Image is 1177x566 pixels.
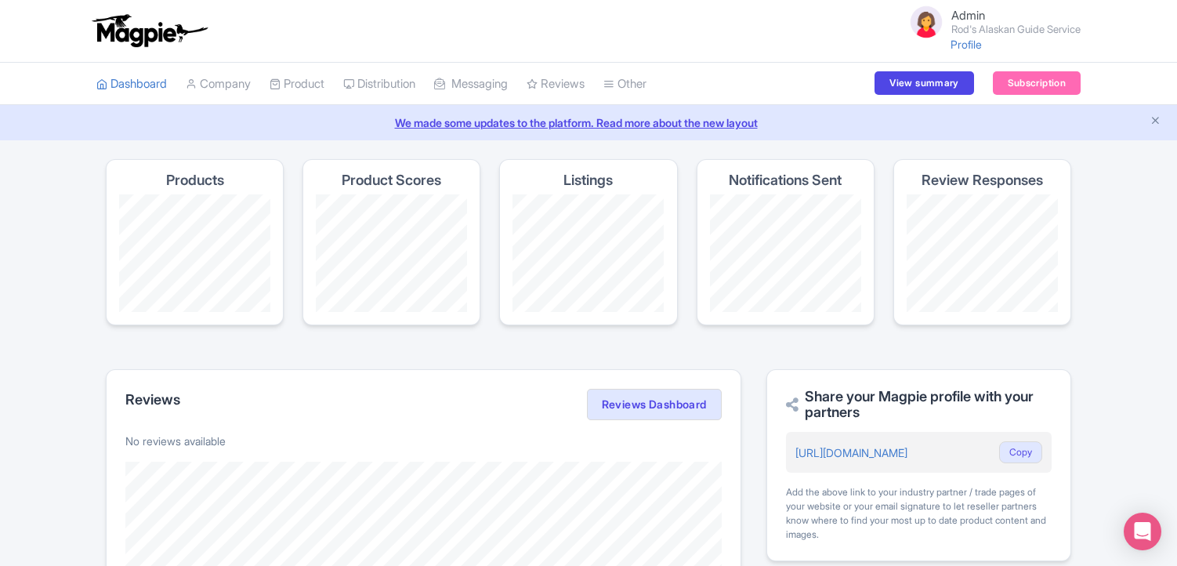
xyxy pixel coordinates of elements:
a: Reviews [527,63,585,106]
a: Reviews Dashboard [587,389,722,420]
img: logo-ab69f6fb50320c5b225c76a69d11143b.png [89,13,210,48]
small: Rod's Alaskan Guide Service [951,24,1081,34]
h4: Listings [563,172,613,188]
span: Admin [951,8,985,23]
h4: Notifications Sent [729,172,842,188]
h4: Review Responses [922,172,1043,188]
a: View summary [875,71,973,95]
a: Distribution [343,63,415,106]
a: Messaging [434,63,508,106]
button: Close announcement [1150,113,1161,131]
a: We made some updates to the platform. Read more about the new layout [9,114,1168,131]
a: Product [270,63,324,106]
a: Company [186,63,251,106]
a: [URL][DOMAIN_NAME] [795,446,907,459]
h2: Reviews [125,392,180,408]
p: No reviews available [125,433,722,449]
div: Add the above link to your industry partner / trade pages of your website or your email signature... [786,485,1052,542]
a: Dashboard [96,63,167,106]
a: Profile [951,38,982,51]
div: Open Intercom Messenger [1124,513,1161,550]
a: Subscription [993,71,1081,95]
a: Other [603,63,646,106]
img: avatar_key_member-9c1dde93af8b07d7383eb8b5fb890c87.png [907,3,945,41]
h4: Products [166,172,224,188]
h2: Share your Magpie profile with your partners [786,389,1052,420]
button: Copy [999,441,1042,463]
a: Admin Rod's Alaskan Guide Service [898,3,1081,41]
h4: Product Scores [342,172,441,188]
